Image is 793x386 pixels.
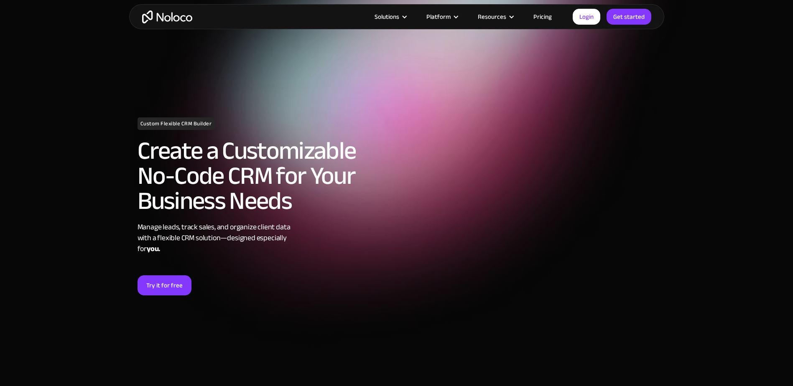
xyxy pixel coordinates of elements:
[147,242,160,256] strong: you.
[138,117,215,130] h1: Custom Flexible CRM Builder
[607,9,651,25] a: Get started
[375,11,399,22] div: Solutions
[138,275,191,295] a: Try it for free
[138,222,393,254] div: Manage leads, track sales, and organize client data with a flexible CRM solution—designed especia...
[573,9,600,25] a: Login
[523,11,562,22] a: Pricing
[467,11,523,22] div: Resources
[142,10,192,23] a: home
[426,11,451,22] div: Platform
[416,11,467,22] div: Platform
[138,138,393,213] h2: Create a Customizable No-Code CRM for Your Business Needs
[478,11,506,22] div: Resources
[364,11,416,22] div: Solutions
